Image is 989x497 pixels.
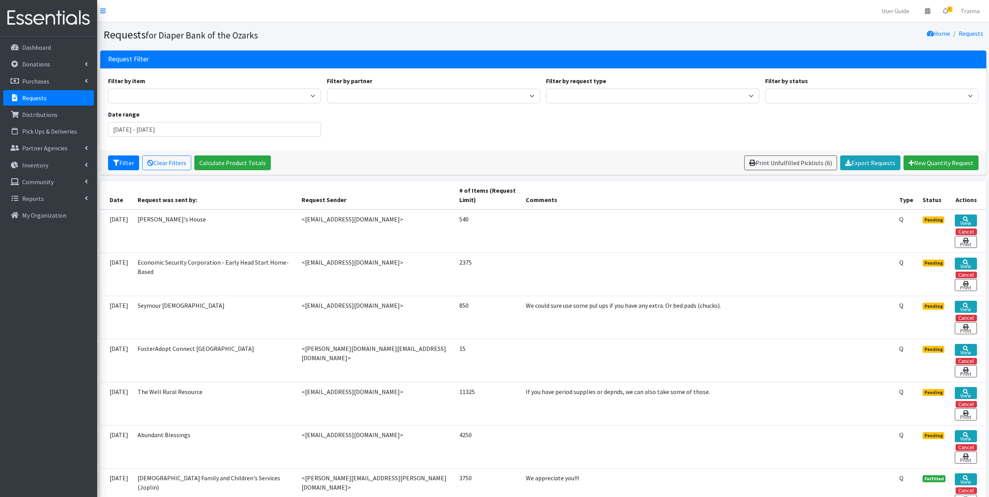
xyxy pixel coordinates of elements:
a: Print [955,279,977,291]
a: Reports [3,191,94,206]
button: Cancel [956,401,977,408]
a: View [955,344,977,356]
a: Purchases [3,73,94,89]
a: Donations [3,56,94,72]
td: <[EMAIL_ADDRESS][DOMAIN_NAME]> [297,253,454,296]
button: Cancel [956,444,977,451]
p: My Organization [22,211,66,219]
abbr: Quantity [899,388,904,396]
td: Economic Security Corporation - Early Head Start Home-Based [133,253,297,296]
input: January 1, 2011 - December 31, 2011 [108,122,321,137]
th: # of Items (Request Limit) [455,181,521,209]
a: Calculate Product Totals [194,155,271,170]
a: View [955,430,977,442]
th: Type [895,181,918,209]
th: Date [100,181,133,209]
a: Pick Ups & Deliveries [3,124,94,139]
td: The Well Rural Resource [133,382,297,425]
td: If you have period supplies or depnds, we can also take some of those. [521,382,895,425]
a: Home [927,30,950,37]
td: <[EMAIL_ADDRESS][DOMAIN_NAME]> [297,209,454,253]
td: 2375 [455,253,521,296]
p: Purchases [22,77,49,85]
td: 4250 [455,425,521,468]
p: Inventory [22,161,48,169]
p: Donations [22,60,50,68]
a: Requests [3,90,94,106]
img: HumanEssentials [3,5,94,31]
th: Actions [950,181,986,209]
td: FosterAdopt Connect [GEOGRAPHIC_DATA] [133,339,297,382]
td: <[PERSON_NAME][DOMAIN_NAME][EMAIL_ADDRESS][DOMAIN_NAME]> [297,339,454,382]
td: [DATE] [100,339,133,382]
span: Fulfilled [923,475,946,482]
h3: Request Filter [108,55,149,63]
a: View [955,258,977,270]
span: 6 [947,7,952,12]
td: [DATE] [100,253,133,296]
th: Comments [521,181,895,209]
a: Print [955,408,977,420]
a: Requests [959,30,983,37]
label: Filter by request type [546,76,606,85]
label: Filter by status [765,76,808,85]
th: Status [918,181,951,209]
a: View [955,387,977,399]
a: View [955,473,977,485]
a: Dashboard [3,40,94,55]
p: Dashboard [22,44,51,51]
a: Export Requests [840,155,900,170]
td: Abundant Blessings [133,425,297,468]
abbr: Quantity [899,302,904,309]
p: Distributions [22,111,58,119]
a: Print [955,452,977,464]
a: Print Unfulfilled Picklists (6) [744,155,837,170]
a: Print [955,236,977,248]
button: Cancel [956,272,977,278]
td: [DATE] [100,425,133,468]
td: [DATE] [100,209,133,253]
button: Cancel [956,487,977,494]
a: Inventory [3,157,94,173]
td: 11325 [455,382,521,425]
a: View [955,214,977,227]
td: We could sure use some pul ups if you have any extra. Or bed pads (chucks). [521,296,895,339]
td: [DATE] [100,296,133,339]
th: Request was sent by: [133,181,297,209]
p: Requests [22,94,47,102]
a: Distributions [3,107,94,122]
th: Request Sender [297,181,454,209]
button: Cancel [956,228,977,235]
button: Filter [108,155,139,170]
a: Tranna [954,3,986,19]
p: Community [22,178,54,186]
abbr: Quantity [899,431,904,439]
a: 6 [937,3,954,19]
td: [DATE] [100,382,133,425]
span: Pending [923,346,945,353]
a: Community [3,174,94,190]
abbr: Quantity [899,345,904,352]
p: Reports [22,195,44,202]
span: Pending [923,216,945,223]
span: Pending [923,432,945,439]
h1: Requests [103,28,541,42]
span: Pending [923,389,945,396]
abbr: Quantity [899,258,904,266]
td: 850 [455,296,521,339]
a: User Guide [875,3,916,19]
span: Pending [923,260,945,267]
a: My Organization [3,208,94,223]
a: View [955,301,977,313]
td: <[EMAIL_ADDRESS][DOMAIN_NAME]> [297,382,454,425]
a: Clear Filters [142,155,191,170]
button: Cancel [956,315,977,321]
td: <[EMAIL_ADDRESS][DOMAIN_NAME]> [297,296,454,339]
p: Partner Agencies [22,144,68,152]
abbr: Quantity [899,474,904,482]
span: Pending [923,303,945,310]
a: Partner Agencies [3,140,94,156]
button: Cancel [956,358,977,364]
label: Filter by item [108,76,145,85]
td: 540 [455,209,521,253]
